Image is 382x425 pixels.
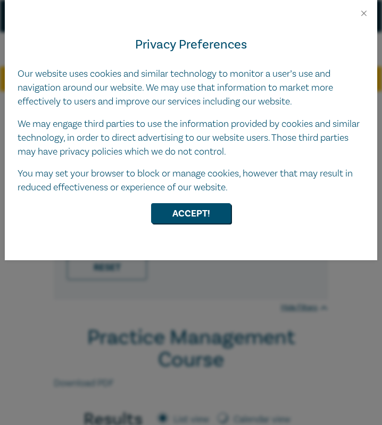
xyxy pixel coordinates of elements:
[18,35,364,54] h4: Privacy Preferences
[18,167,364,195] p: You may set your browser to block or manage cookies, however that may result in reduced effective...
[18,117,364,159] p: We may engage third parties to use the information provided by cookies and similar technology, in...
[18,67,364,109] p: Our website uses cookies and similar technology to monitor a user’s use and navigation around our...
[151,203,231,223] button: Accept!
[359,9,369,18] button: Close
